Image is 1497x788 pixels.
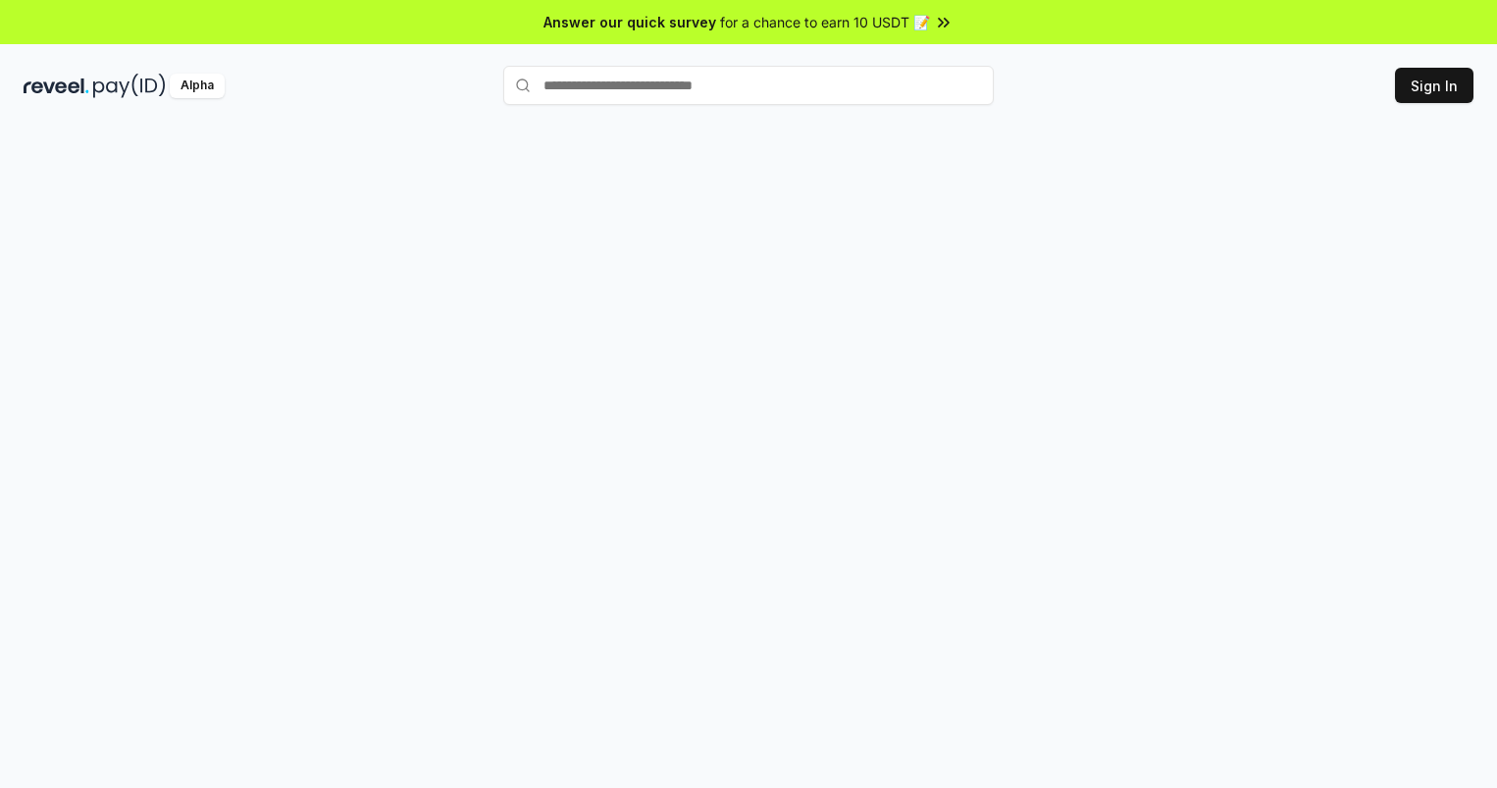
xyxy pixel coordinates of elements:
button: Sign In [1395,68,1473,103]
span: for a chance to earn 10 USDT 📝 [720,12,930,32]
div: Alpha [170,74,225,98]
img: pay_id [93,74,166,98]
span: Answer our quick survey [543,12,716,32]
img: reveel_dark [24,74,89,98]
